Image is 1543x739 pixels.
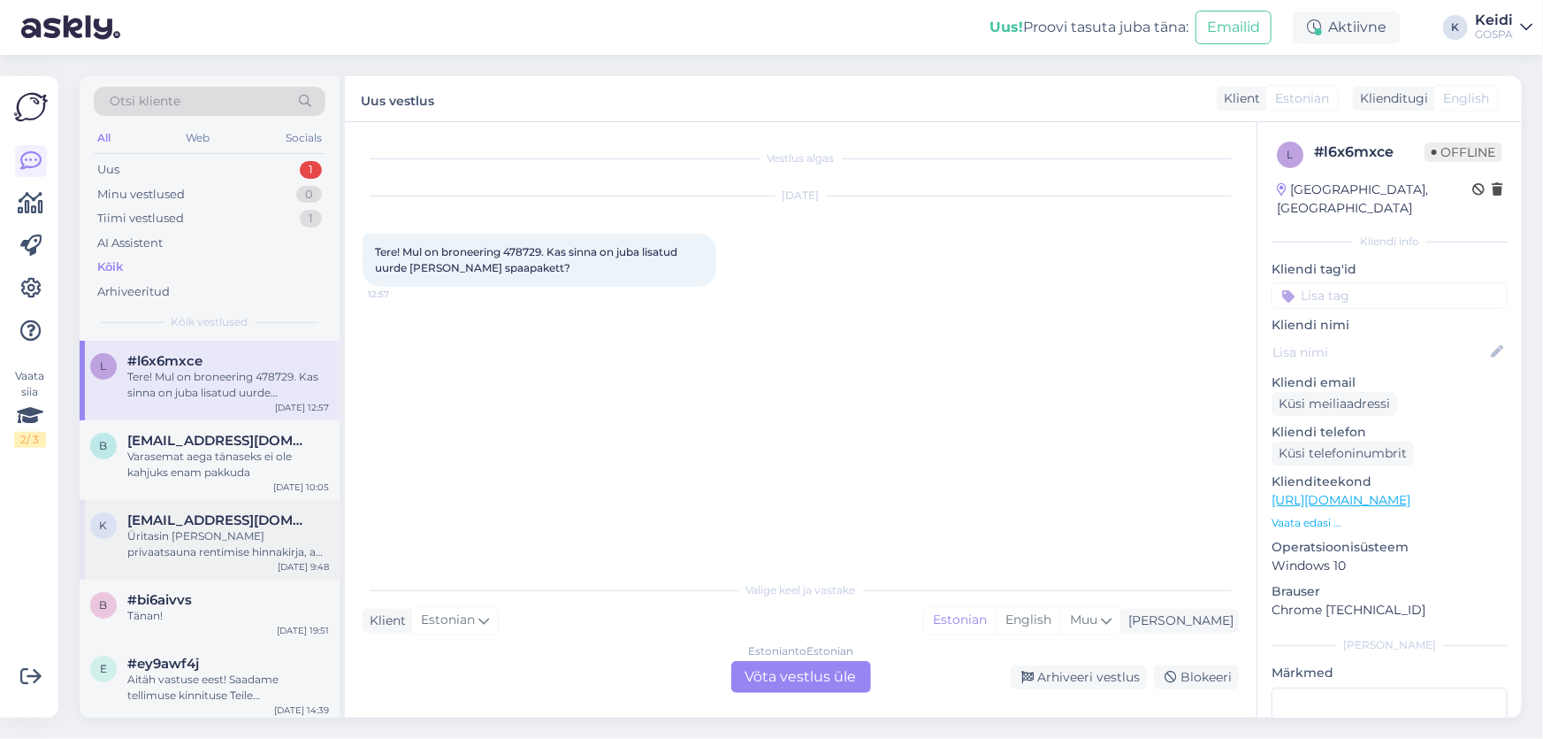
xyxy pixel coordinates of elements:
[278,560,329,573] div: [DATE] 9:48
[100,519,108,532] span: k
[14,432,46,448] div: 2 / 3
[363,188,1239,204] div: [DATE]
[1272,637,1508,653] div: [PERSON_NAME]
[100,439,108,452] span: b
[363,582,1239,598] div: Valige keel ja vastake
[1011,666,1147,689] div: Arhiveeri vestlus
[1275,89,1329,108] span: Estonian
[1277,181,1472,218] div: [GEOGRAPHIC_DATA], [GEOGRAPHIC_DATA]
[1272,392,1397,416] div: Küsi meiliaadressi
[274,704,329,717] div: [DATE] 14:39
[127,512,311,528] span: kairi.lipu@gmail.com
[1272,557,1508,575] p: Windows 10
[1272,442,1414,466] div: Küsi telefoninumbrit
[1475,13,1513,27] div: Keidi
[273,481,329,494] div: [DATE] 10:05
[361,87,434,111] label: Uus vestlus
[1272,423,1508,442] p: Kliendi telefon
[1314,142,1425,163] div: # l6x6mxce
[277,624,329,637] div: [DATE] 19:51
[1272,343,1487,362] input: Lisa nimi
[1272,601,1508,620] p: Chrome [TECHNICAL_ID]
[421,611,475,630] span: Estonian
[127,592,192,608] span: #bi6aivvs
[300,161,322,179] div: 1
[368,288,434,301] span: 12:57
[94,127,114,150] div: All
[1272,664,1508,682] p: Märkmed
[300,210,322,227] div: 1
[1272,473,1508,491] p: Klienditeekond
[1443,89,1489,108] span: English
[127,608,329,624] div: Tänan!
[1217,89,1260,108] div: Klient
[1272,582,1508,601] p: Brauser
[97,161,119,179] div: Uus
[363,612,406,630] div: Klient
[1272,515,1508,531] p: Vaata edasi ...
[1353,89,1428,108] div: Klienditugi
[1070,612,1097,627] span: Muu
[1293,12,1401,43] div: Aktiivne
[110,92,180,111] span: Otsi kliente
[1272,316,1508,335] p: Kliendi nimi
[1475,27,1513,42] div: GOSPA
[97,283,170,301] div: Arhiveeritud
[1195,11,1272,44] button: Emailid
[1425,142,1502,162] span: Offline
[996,607,1060,634] div: English
[296,186,322,204] div: 0
[748,643,853,659] div: Estonian to Estonian
[127,656,199,672] span: #ey9awf4j
[172,314,248,330] span: Kõik vestlused
[97,235,163,252] div: AI Assistent
[14,90,48,124] img: Askly Logo
[101,359,107,373] span: l
[97,258,123,276] div: Kõik
[1272,234,1508,250] div: Kliendi info
[183,127,214,150] div: Web
[1272,373,1508,392] p: Kliendi email
[1272,282,1508,309] input: Lisa tag
[1475,13,1532,42] a: KeidiGOSPA
[1154,666,1239,689] div: Blokeeri
[989,19,1023,35] b: Uus!
[127,433,311,449] span: bape20298@outlook.com
[100,662,107,675] span: e
[14,368,46,448] div: Vaata siia
[127,353,202,369] span: #l6x6mxce
[127,672,329,704] div: Aitäh vastuse eest! Saadame tellimuse kinnituse Teile [PERSON_NAME].
[1272,538,1508,557] p: Operatsioonisüsteem
[282,127,325,150] div: Socials
[924,607,996,634] div: Estonian
[97,186,185,204] div: Minu vestlused
[275,401,329,414] div: [DATE] 12:57
[127,369,329,401] div: Tere! Mul on broneering 478729. Kas sinna on juba lisatud uurde [PERSON_NAME] spaapakett?
[989,17,1188,38] div: Proovi tasuta juba täna:
[100,598,108,612] span: b
[363,150,1239,166] div: Vestlus algas
[1443,15,1468,40] div: K
[375,245,680,274] span: Tere! Mul on broneering 478729. Kas sinna on juba lisatud uurde [PERSON_NAME] spaapakett?
[1121,612,1234,630] div: [PERSON_NAME]
[97,210,184,227] div: Tiimi vestlused
[1272,492,1410,508] a: [URL][DOMAIN_NAME]
[1272,260,1508,279] p: Kliendi tag'id
[731,661,871,693] div: Võta vestlus üle
[127,528,329,560] div: Üritasin [PERSON_NAME] privaatsauna rentimise hinnakirja, aga ei õnnestunud [PERSON_NAME]. Soovik...
[1287,148,1294,161] span: l
[127,449,329,481] div: Varasemat aega tänaseks ei ole kahjuks enam pakkuda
